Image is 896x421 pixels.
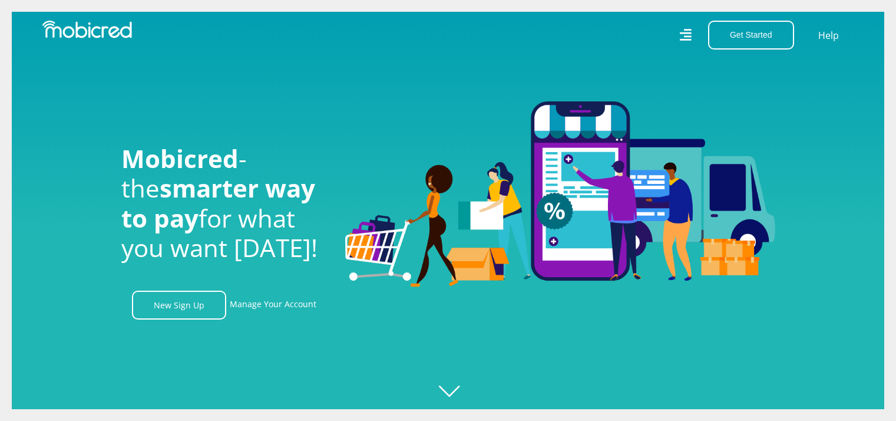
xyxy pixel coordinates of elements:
img: Mobicred [42,21,132,38]
a: New Sign Up [132,291,226,320]
h1: - the for what you want [DATE]! [121,144,328,263]
a: Manage Your Account [230,291,316,320]
a: Help [818,28,839,43]
img: Welcome to Mobicred [345,101,775,288]
span: smarter way to pay [121,171,315,234]
span: Mobicred [121,142,239,175]
button: Get Started [708,21,794,50]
